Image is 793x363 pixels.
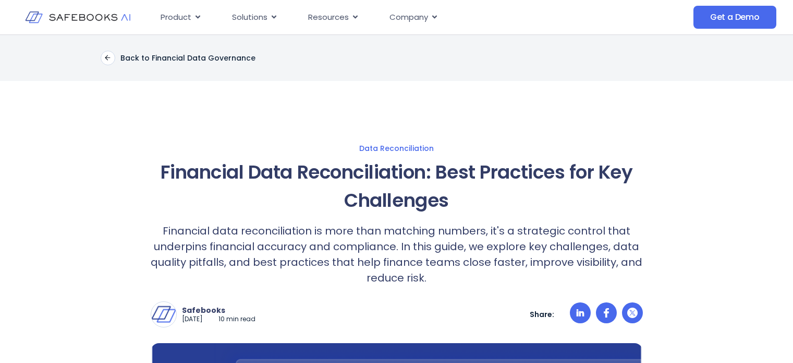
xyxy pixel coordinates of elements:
span: Product [161,11,191,24]
a: Back to Financial Data Governance [101,51,255,65]
p: Back to Financial Data Governance [120,53,255,63]
h1: Financial Data Reconciliation: Best Practices for Key Challenges [151,158,643,215]
span: Resources [308,11,349,24]
p: [DATE] [182,315,203,324]
span: Get a Demo [710,12,760,22]
span: Solutions [232,11,267,24]
p: Share: [530,310,554,319]
div: Menu Toggle [152,7,603,28]
a: Data Reconciliation [48,144,745,153]
a: Get a Demo [693,6,776,29]
p: Safebooks [182,306,255,315]
span: Company [389,11,428,24]
img: Safebooks [151,302,176,327]
p: 10 min read [218,315,255,324]
p: Financial data reconciliation is more than matching numbers, it's a strategic control that underp... [151,223,643,286]
nav: Menu [152,7,603,28]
